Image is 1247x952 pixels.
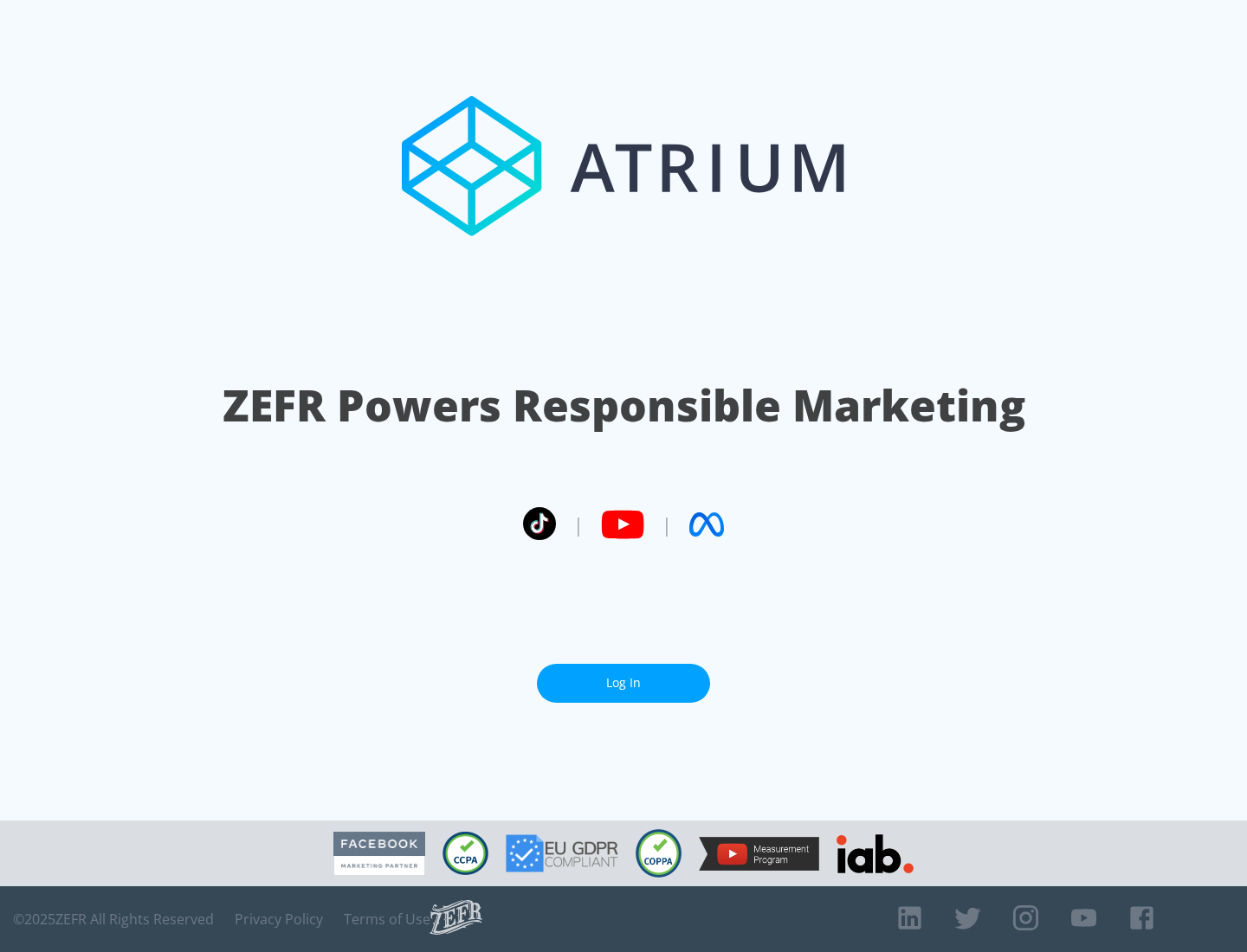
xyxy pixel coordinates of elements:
img: COPPA Compliant [636,829,682,878]
h1: ZEFR Powers Responsible Marketing [223,376,1025,435]
img: GDPR Compliant [506,834,618,872]
img: IAB [837,834,914,873]
a: Privacy Policy [235,910,323,928]
a: Log In [537,664,710,703]
a: Terms of Use [344,910,430,928]
span: © 2025 ZEFR All Rights Reserved [13,910,214,928]
span: | [573,511,584,537]
img: YouTube Measurement Program [699,837,819,871]
img: CCPA Compliant [443,832,488,875]
span: | [662,511,672,537]
img: Facebook Marketing Partner [333,832,425,876]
